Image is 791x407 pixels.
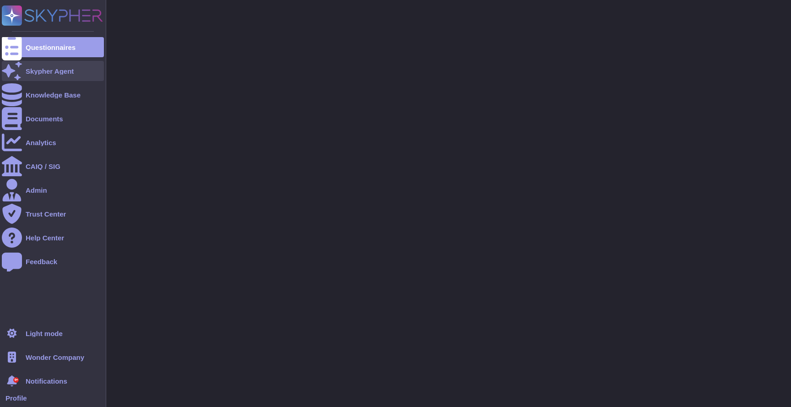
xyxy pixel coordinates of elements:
[2,37,104,57] a: Questionnaires
[26,44,76,51] div: Questionnaires
[26,92,81,98] div: Knowledge Base
[5,395,27,402] span: Profile
[26,354,84,361] span: Wonder Company
[26,378,67,385] span: Notifications
[2,109,104,129] a: Documents
[2,251,104,271] a: Feedback
[2,132,104,152] a: Analytics
[13,377,19,383] div: 9+
[26,258,57,265] div: Feedback
[26,139,56,146] div: Analytics
[26,115,63,122] div: Documents
[2,180,104,200] a: Admin
[2,61,104,81] a: Skypher Agent
[26,187,47,194] div: Admin
[2,228,104,248] a: Help Center
[26,234,64,241] div: Help Center
[26,68,74,75] div: Skypher Agent
[26,163,60,170] div: CAIQ / SIG
[26,330,63,337] div: Light mode
[2,204,104,224] a: Trust Center
[2,85,104,105] a: Knowledge Base
[2,156,104,176] a: CAIQ / SIG
[26,211,66,217] div: Trust Center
